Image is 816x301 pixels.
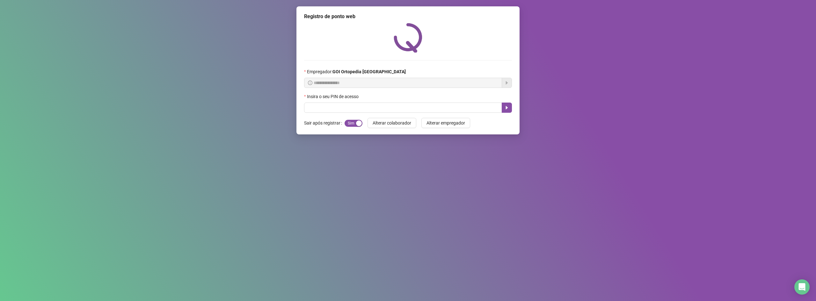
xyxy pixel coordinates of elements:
[304,13,512,20] div: Registro de ponto web
[368,118,416,128] button: Alterar colaborador
[794,279,810,295] div: Open Intercom Messenger
[307,68,406,75] span: Empregador :
[308,81,312,85] span: info-circle
[304,118,345,128] label: Sair após registrar
[332,69,406,74] strong: GOI Ortopedia [GEOGRAPHIC_DATA]
[504,105,509,110] span: caret-right
[426,119,465,126] span: Alterar empregador
[421,118,470,128] button: Alterar empregador
[304,93,363,100] label: Insira o seu PIN de acesso
[373,119,411,126] span: Alterar colaborador
[394,23,422,53] img: QRPoint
